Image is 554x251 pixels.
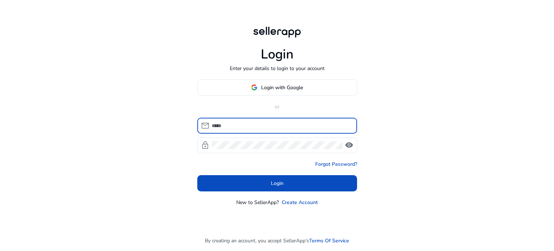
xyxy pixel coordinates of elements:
[315,160,357,168] a: Forgot Password?
[261,47,294,62] h1: Login
[201,141,210,150] span: lock
[230,65,325,72] p: Enter your details to login to your account
[345,141,353,150] span: visibility
[271,179,283,187] span: Login
[197,79,357,96] button: Login with Google
[236,199,279,206] p: New to SellerApp?
[251,84,258,91] img: google-logo.svg
[197,175,357,191] button: Login
[201,121,210,130] span: mail
[309,237,349,244] a: Terms Of Service
[261,84,303,91] span: Login with Google
[282,199,318,206] a: Create Account
[197,103,357,111] p: or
